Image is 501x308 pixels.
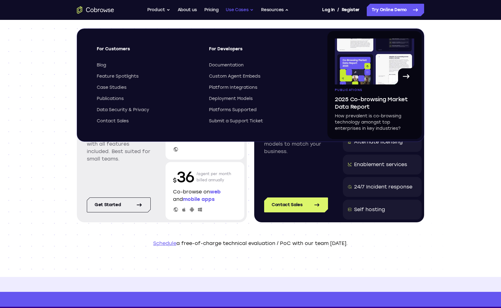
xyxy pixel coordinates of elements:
[264,197,328,212] a: Contact Sales
[97,118,198,124] a: Contact Sales
[97,118,129,124] span: Contact Sales
[173,177,177,184] span: $
[335,113,414,132] p: How prevalent is co-browsing technology amongst top enterprises in key industries?
[209,84,257,91] span: Platform Integrations
[153,240,176,246] a: Schedule
[97,62,106,68] span: Blog
[77,6,114,14] a: Go to the home page
[209,62,244,68] span: Documentation
[209,96,253,102] span: Deployment Models
[97,73,198,79] a: Feature Spotlights
[209,96,310,102] a: Deployment Models
[97,107,149,113] span: Data Security & Privacy
[335,38,414,84] img: A page from the browsing market ebook
[209,73,260,79] span: Custom Agent Embeds
[97,84,126,91] span: Case Studies
[209,107,310,113] a: Platforms Supported
[178,4,197,16] a: About us
[261,4,289,16] button: Resources
[87,133,151,163] p: Simple per agent pricing with all features included. Best suited for small teams.
[97,62,198,68] a: Blog
[354,138,403,146] div: Alternate licensing
[77,240,424,247] p: a free-of-charge technical evaluation / PoC with our team [DATE].
[209,84,310,91] a: Platform Integrations
[197,167,231,187] p: /agent per month billed annually
[226,4,254,16] button: Use Cases
[335,96,414,111] span: 2025 Co-browsing Market Data Report
[97,96,198,102] a: Publications
[97,96,124,102] span: Publications
[97,84,198,91] a: Case Studies
[97,46,198,57] span: For Customers
[147,4,170,16] button: Product
[173,167,194,187] p: 36
[354,206,385,213] div: Self hosting
[210,189,221,195] span: web
[322,4,335,16] a: Log In
[342,4,360,16] a: Register
[335,88,362,92] span: Publications
[209,73,310,79] a: Custom Agent Embeds
[354,183,412,191] div: 24/7 Incident response
[183,196,215,202] span: mobile apps
[87,197,151,212] a: Get started
[97,73,139,79] span: Feature Spotlights
[209,118,263,124] span: Submit a Support Ticket
[209,62,310,68] a: Documentation
[204,4,219,16] a: Pricing
[97,107,198,113] a: Data Security & Privacy
[354,161,407,168] div: Enablement services
[367,4,424,16] a: Try Online Demo
[209,107,257,113] span: Platforms Supported
[209,118,310,124] a: Submit a Support Ticket
[209,46,310,57] span: For Developers
[173,188,237,203] p: Co-browse on and
[337,6,339,14] span: /
[264,133,328,155] p: Enterprise pricing models to match your business.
